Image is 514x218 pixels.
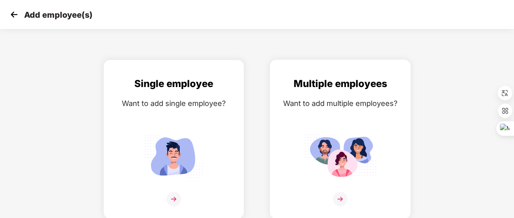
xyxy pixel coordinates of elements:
[112,98,236,109] div: Want to add single employee?
[333,192,347,206] img: svg+xml;base64,PHN2ZyB4bWxucz0iaHR0cDovL3d3dy53My5vcmcvMjAwMC9zdmciIHdpZHRoPSIzNiIgaGVpZ2h0PSIzNi...
[304,131,376,181] img: svg+xml;base64,PHN2ZyB4bWxucz0iaHR0cDovL3d3dy53My5vcmcvMjAwMC9zdmciIGlkPSJNdWx0aXBsZV9lbXBsb3llZS...
[8,8,20,21] img: svg+xml;base64,PHN2ZyB4bWxucz0iaHR0cDovL3d3dy53My5vcmcvMjAwMC9zdmciIHdpZHRoPSIzMCIgaGVpZ2h0PSIzMC...
[138,131,210,181] img: svg+xml;base64,PHN2ZyB4bWxucz0iaHR0cDovL3d3dy53My5vcmcvMjAwMC9zdmciIGlkPSJTaW5nbGVfZW1wbG95ZWUiIH...
[167,192,181,206] img: svg+xml;base64,PHN2ZyB4bWxucz0iaHR0cDovL3d3dy53My5vcmcvMjAwMC9zdmciIHdpZHRoPSIzNiIgaGVpZ2h0PSIzNi...
[278,98,402,109] div: Want to add multiple employees?
[24,10,93,20] p: Add employee(s)
[278,76,402,91] div: Multiple employees
[112,76,236,91] div: Single employee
